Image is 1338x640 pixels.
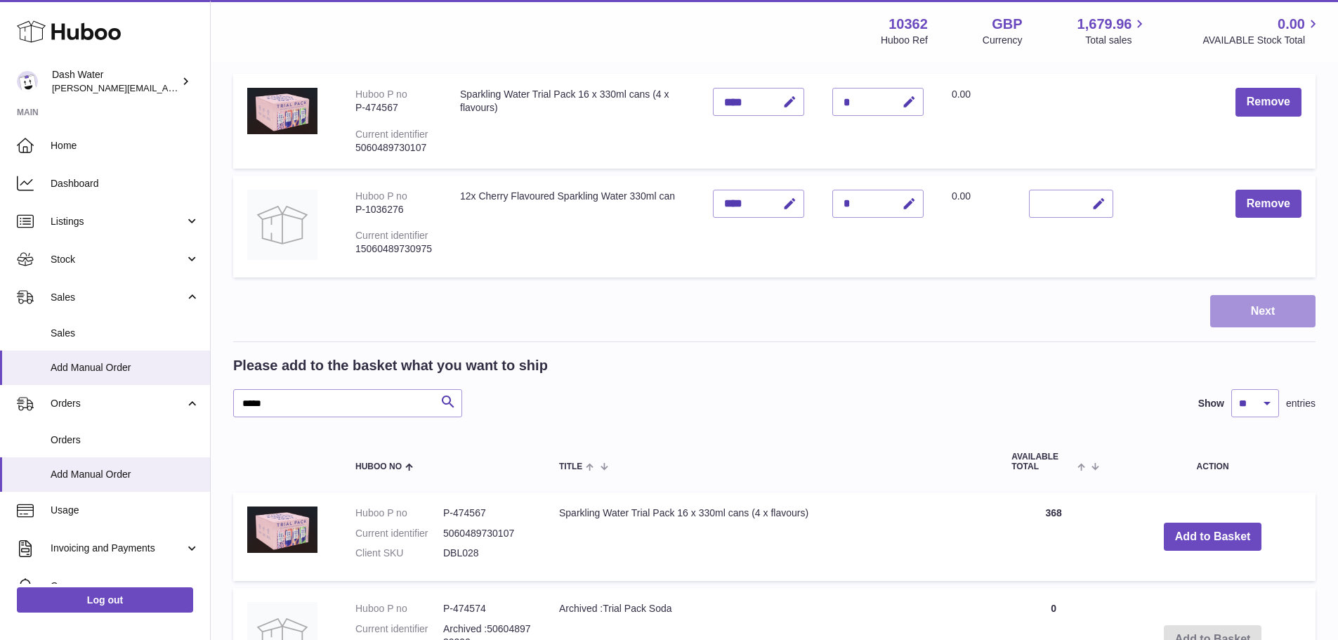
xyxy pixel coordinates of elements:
[1011,452,1074,471] span: AVAILABLE Total
[355,230,428,241] div: Current identifier
[952,190,971,202] span: 0.00
[355,129,428,140] div: Current identifier
[51,397,185,410] span: Orders
[983,34,1023,47] div: Currency
[51,580,199,593] span: Cases
[247,507,317,553] img: Sparkling Water Trial Pack 16 x 330ml cans (4 x flavours)
[443,527,531,540] dd: 5060489730107
[247,190,317,260] img: 12x Cherry Flavoured Sparkling Water 330ml can
[51,291,185,304] span: Sales
[51,361,199,374] span: Add Manual Order
[51,253,185,266] span: Stock
[545,492,997,582] td: Sparkling Water Trial Pack 16 x 330ml cans (4 x flavours)
[1202,15,1321,47] a: 0.00 AVAILABLE Stock Total
[888,15,928,34] strong: 10362
[1235,88,1301,117] button: Remove
[355,507,443,520] dt: Huboo P no
[443,507,531,520] dd: P-474567
[559,462,582,471] span: Title
[51,468,199,481] span: Add Manual Order
[1085,34,1148,47] span: Total sales
[355,602,443,615] dt: Huboo P no
[952,89,971,100] span: 0.00
[52,82,282,93] span: [PERSON_NAME][EMAIL_ADDRESS][DOMAIN_NAME]
[355,242,432,256] div: 15060489730975
[247,88,317,134] img: Sparkling Water Trial Pack 16 x 330ml cans (4 x flavours)
[355,203,432,216] div: P-1036276
[992,15,1022,34] strong: GBP
[51,139,199,152] span: Home
[1278,15,1305,34] span: 0.00
[1198,397,1224,410] label: Show
[51,433,199,447] span: Orders
[1202,34,1321,47] span: AVAILABLE Stock Total
[443,602,531,615] dd: P-474574
[51,542,185,555] span: Invoicing and Payments
[51,327,199,340] span: Sales
[17,587,193,613] a: Log out
[17,71,38,92] img: james@dash-water.com
[1210,295,1316,328] button: Next
[233,356,548,375] h2: Please add to the basket what you want to ship
[52,68,178,95] div: Dash Water
[355,89,407,100] div: Huboo P no
[51,504,199,517] span: Usage
[1077,15,1148,47] a: 1,679.96 Total sales
[881,34,928,47] div: Huboo Ref
[1286,397,1316,410] span: entries
[355,547,443,560] dt: Client SKU
[355,141,432,155] div: 5060489730107
[1110,438,1316,485] th: Action
[1164,523,1262,551] button: Add to Basket
[355,101,432,115] div: P-474567
[355,527,443,540] dt: Current identifier
[446,74,699,168] td: Sparkling Water Trial Pack 16 x 330ml cans (4 x flavours)
[355,190,407,202] div: Huboo P no
[446,176,699,277] td: 12x Cherry Flavoured Sparkling Water 330ml can
[51,215,185,228] span: Listings
[997,492,1110,582] td: 368
[443,547,531,560] dd: DBL028
[51,177,199,190] span: Dashboard
[1077,15,1132,34] span: 1,679.96
[1235,190,1301,218] button: Remove
[355,462,402,471] span: Huboo no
